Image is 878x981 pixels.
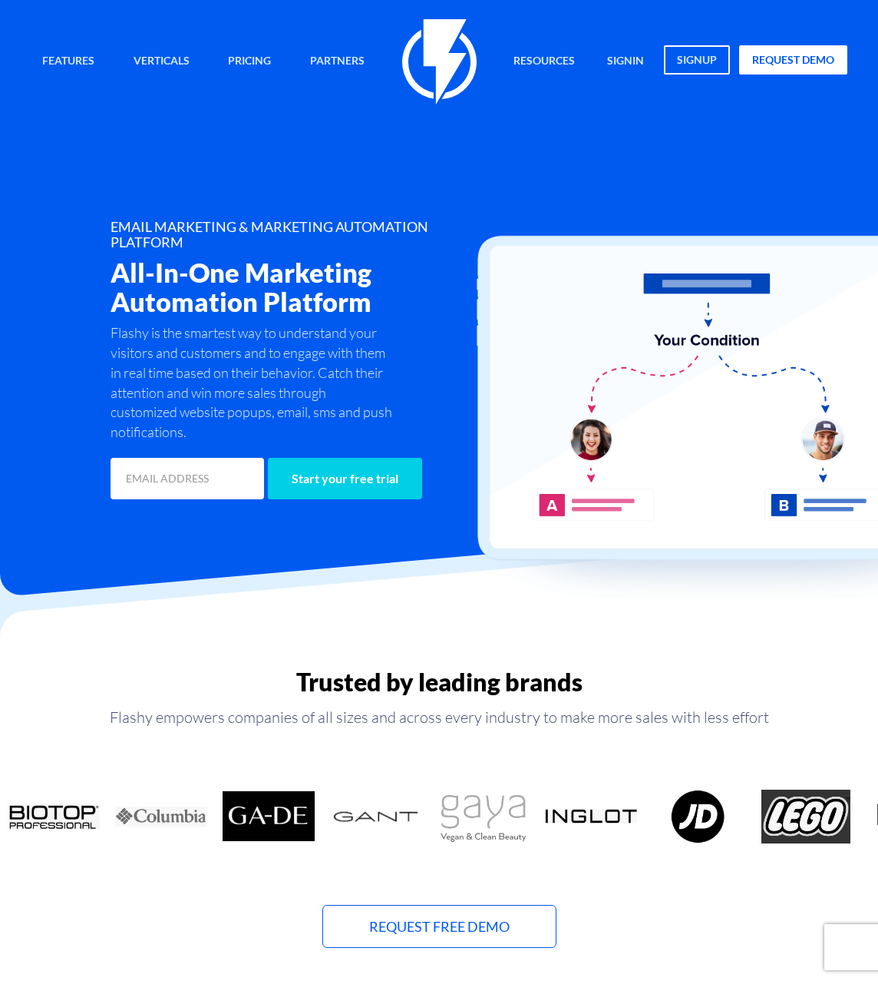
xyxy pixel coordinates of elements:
input: Start your free trial [268,458,422,499]
div: 7 / 18 [537,790,645,843]
a: Verticals [122,45,201,78]
a: Pricing [216,45,282,78]
a: request demo [739,45,847,75]
input: EMAIL ADDRESS [111,458,265,499]
div: 9 / 18 [752,790,860,843]
div: 3 / 18 [107,790,215,843]
a: Request Free Demo [322,905,556,948]
a: signup [664,45,730,75]
div: 8 / 18 [645,790,752,843]
div: 5 / 18 [322,790,430,843]
div: 4 / 18 [215,790,322,843]
a: Features [31,45,106,78]
a: Resources [502,45,586,78]
a: Partners [299,45,376,78]
h1: EMAIL MARKETING & MARKETING AUTOMATION PLATFORM [111,220,496,250]
div: 6 / 18 [430,790,537,843]
h2: All-In-One Marketing Automation Platform [111,258,496,316]
p: Flashy is the smartest way to understand your visitors and customers and to engage with them in r... [111,323,394,442]
a: signin [596,45,655,78]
